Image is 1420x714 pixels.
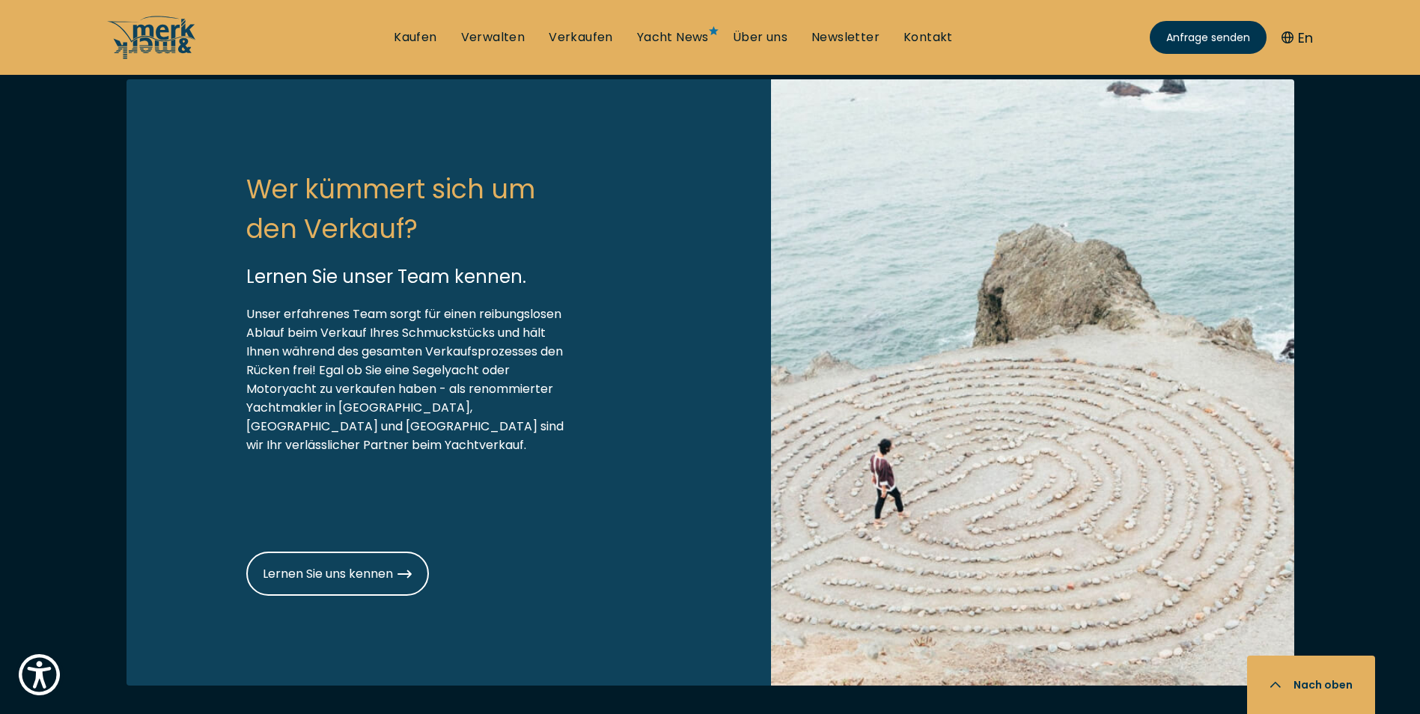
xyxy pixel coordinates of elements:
span: Lernen Sie uns kennen [263,564,412,583]
a: Über uns [733,29,787,46]
a: Kaufen [394,29,436,46]
a: Newsletter [811,29,880,46]
div: Unser erfahrenes Team sorgt für einen reibungslosen Ablauf beim Verkauf Ihres Schmuckstücks und h... [246,305,576,454]
span: Anfrage senden [1166,30,1250,46]
button: En [1282,28,1313,48]
a: Kontakt [904,29,953,46]
a: Verwalten [461,29,525,46]
a: Lernen Sie uns kennen [246,552,429,596]
a: Yacht News [637,29,709,46]
h3: Wer kümmert sich um den Verkauf? [246,169,568,248]
a: Anfrage senden [1150,21,1267,54]
a: Verkaufen [549,29,613,46]
button: Show Accessibility Preferences [15,650,64,699]
p: Lernen Sie unser Team kennen. [246,263,719,290]
button: Nach oben [1247,656,1375,714]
